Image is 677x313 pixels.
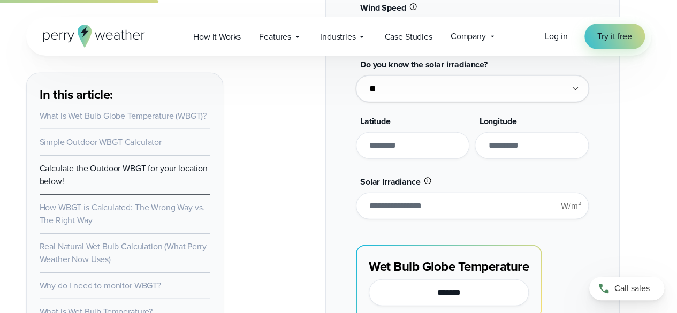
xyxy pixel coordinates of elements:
[40,110,207,122] a: What is Wet Bulb Globe Temperature (WBGT)?
[451,30,486,43] span: Company
[479,115,516,127] span: Longitude
[40,201,205,226] a: How WBGT is Calculated: The Wrong Way vs. The Right Way
[184,26,250,48] a: How it Works
[193,30,241,43] span: How it Works
[589,277,664,300] a: Call sales
[360,175,421,188] span: Solar Irradiance
[40,279,161,292] a: Why do I need to monitor WBGT?
[545,30,567,43] a: Log in
[40,240,207,265] a: Real Natural Wet Bulb Calculation (What Perry Weather Now Uses)
[259,30,291,43] span: Features
[584,24,644,49] a: Try it free
[360,58,488,71] span: Do you know the solar irradiance?
[360,115,391,127] span: Latitude
[597,30,632,43] span: Try it free
[375,26,441,48] a: Case Studies
[320,30,355,43] span: Industries
[614,282,650,295] span: Call sales
[545,30,567,42] span: Log in
[40,86,210,103] h3: In this article:
[384,30,432,43] span: Case Studies
[40,136,162,148] a: Simple Outdoor WBGT Calculator
[360,2,406,14] span: Wind Speed
[40,162,208,187] a: Calculate the Outdoor WBGT for your location below!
